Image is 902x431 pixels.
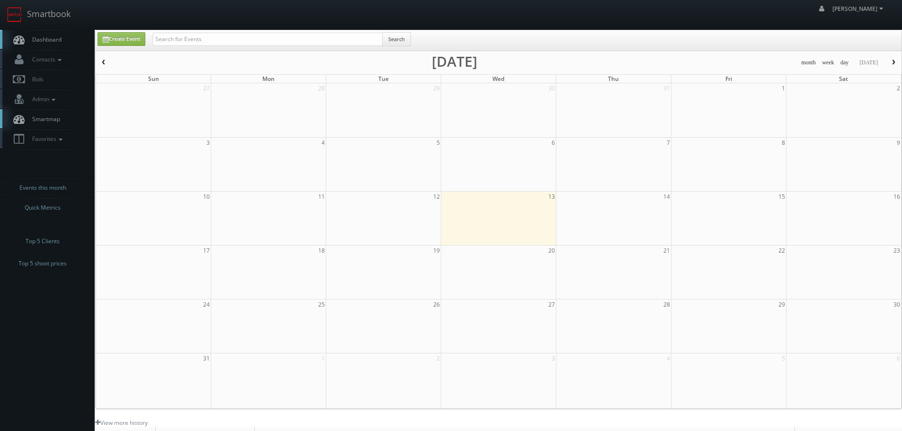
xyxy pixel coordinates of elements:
span: 27 [547,299,556,309]
span: 27 [202,83,211,93]
span: 23 [893,246,901,255]
span: Contacts [27,55,64,63]
span: Wed [492,75,504,83]
img: smartbook-logo.png [7,7,22,22]
span: 26 [432,299,441,309]
h2: [DATE] [432,57,477,66]
span: 30 [893,299,901,309]
input: Search for Events [152,33,383,46]
span: 29 [432,83,441,93]
a: View more history [95,419,148,427]
span: Mon [262,75,275,83]
span: 6 [551,138,556,148]
span: Thu [608,75,619,83]
span: 7 [666,138,671,148]
span: 25 [317,299,326,309]
span: 11 [317,192,326,202]
button: Search [382,32,411,46]
span: 19 [432,246,441,255]
span: 20 [547,246,556,255]
span: 5 [781,353,786,363]
span: 8 [781,138,786,148]
span: 3 [205,138,211,148]
span: 16 [893,192,901,202]
span: 1 [781,83,786,93]
span: 24 [202,299,211,309]
span: Sat [839,75,848,83]
span: 28 [662,299,671,309]
span: 14 [662,192,671,202]
span: 5 [436,138,441,148]
button: day [837,57,852,69]
span: 21 [662,246,671,255]
span: 3 [551,353,556,363]
span: 1 [321,353,326,363]
span: Tue [378,75,389,83]
span: Bids [27,75,44,83]
span: [PERSON_NAME] [832,5,886,13]
span: 13 [547,192,556,202]
span: 4 [321,138,326,148]
span: 10 [202,192,211,202]
span: 2 [436,353,441,363]
span: 31 [662,83,671,93]
span: 17 [202,246,211,255]
button: week [819,57,838,69]
span: 9 [896,138,901,148]
span: Quick Metrics [25,203,61,212]
span: Smartmap [27,115,60,123]
span: Favorites [27,135,65,143]
span: Dashboard [27,35,62,44]
a: Create Event [98,32,145,46]
span: 18 [317,246,326,255]
span: 6 [896,353,901,363]
span: Top 5 Clients [26,237,60,246]
span: 28 [317,83,326,93]
span: Events this month [19,183,66,193]
span: Top 5 shoot prices [18,259,67,268]
span: Fri [725,75,732,83]
span: 29 [777,299,786,309]
button: month [798,57,819,69]
span: 12 [432,192,441,202]
span: 30 [547,83,556,93]
span: Sun [148,75,159,83]
span: 4 [666,353,671,363]
button: [DATE] [856,57,881,69]
span: Admin [27,95,58,103]
span: 31 [202,353,211,363]
span: 2 [896,83,901,93]
span: 15 [777,192,786,202]
span: 22 [777,246,786,255]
